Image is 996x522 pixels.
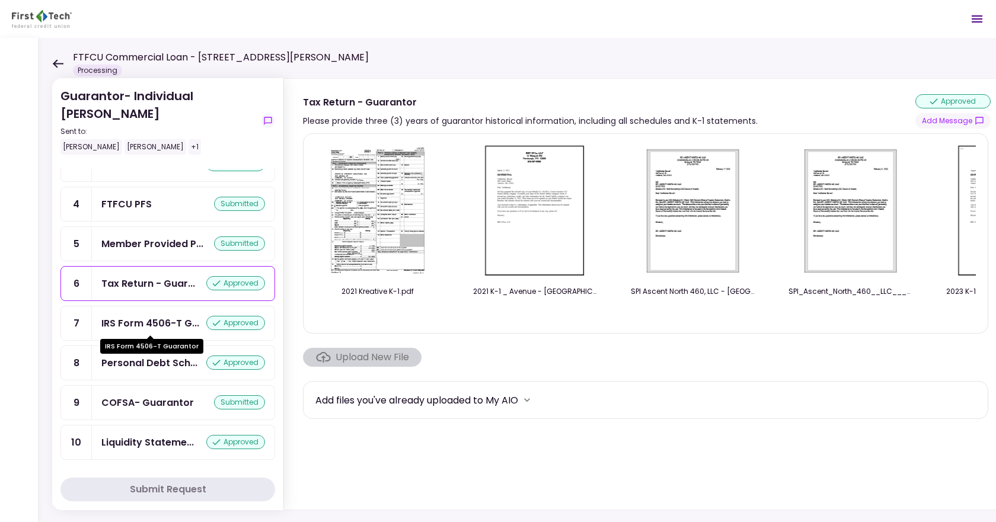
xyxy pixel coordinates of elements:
div: FTFCU PFS [101,197,152,212]
div: Tax Return - Guarantor [303,95,758,110]
div: approved [206,356,265,370]
div: SPI Ascent North 460, LLC - Vardhaman Bawari - K-1 2022 v1 FILED.pdf [631,286,755,297]
div: 6 [61,267,92,300]
button: more [518,391,536,409]
div: 5 [61,227,92,261]
a: 4FTFCU PFSsubmitted [60,187,275,222]
div: Please provide three (3) years of guarantor historical information, including all schedules and K... [303,114,758,128]
div: Guarantor- Individual [PERSON_NAME] [60,87,256,155]
a: 5Member Provided PFSsubmitted [60,226,275,261]
div: 2021 Kreative K-1.pdf [315,286,440,297]
button: show-messages [915,113,991,129]
div: Member Provided PFS [101,236,203,251]
div: Personal Debt Schedule [101,356,197,370]
span: Click here to upload the required document [303,348,422,367]
div: Add files you've already uploaded to My AIO [315,393,518,408]
div: +1 [189,139,201,155]
div: IRS Form 4506-T Guarantor [100,339,203,354]
div: 2021 K-1 _ Avenue - Vardhaman Bawari.pdf [473,286,598,297]
div: Sent to: [60,126,256,137]
div: Submit Request [130,482,206,497]
div: 4 [61,187,92,221]
button: Submit Request [60,478,275,501]
div: 9 [61,386,92,419]
div: [PERSON_NAME] [60,139,122,155]
a: 6Tax Return - Guarantorapproved [60,266,275,301]
div: approved [206,276,265,290]
div: 7 [61,306,92,340]
img: Partner icon [12,10,72,28]
div: approved [206,435,265,449]
div: SPI_Ascent_North_460__LLC___Vardhaman_Bawari___K_1_2021_v2_FILED.pdf [788,286,913,297]
div: IRS Form 4506-T Guarantor [101,316,199,331]
div: 10 [61,425,92,459]
a: 9COFSA- Guarantorsubmitted [60,385,275,420]
div: submitted [214,236,265,251]
div: submitted [214,395,265,409]
div: [PERSON_NAME] [124,139,186,155]
a: 8Personal Debt Scheduleapproved [60,345,275,380]
button: show-messages [261,114,275,128]
div: Liquidity Statements - Guarantor [101,435,194,450]
a: 10Liquidity Statements - Guarantorapproved [60,425,275,460]
div: submitted [214,197,265,211]
div: 8 [61,346,92,380]
h1: FTFCU Commercial Loan - [STREET_ADDRESS][PERSON_NAME] [73,50,369,65]
div: COFSA- Guarantor [101,395,194,410]
button: Open menu [963,5,991,33]
a: 7IRS Form 4506-T Guarantorapproved [60,306,275,341]
div: Processing [73,65,122,76]
div: approved [206,316,265,330]
div: Tax Return - Guarantor [101,276,195,291]
div: approved [915,94,991,108]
